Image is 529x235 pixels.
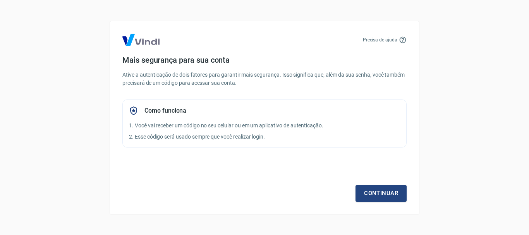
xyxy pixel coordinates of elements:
p: Ative a autenticação de dois fatores para garantir mais segurança. Isso significa que, além da su... [122,71,407,87]
img: Logo Vind [122,34,160,46]
p: 2. Esse código será usado sempre que você realizar login. [129,133,400,141]
h4: Mais segurança para sua conta [122,55,407,65]
p: 1. Você vai receber um código no seu celular ou em um aplicativo de autenticação. [129,122,400,130]
a: Continuar [356,185,407,201]
p: Precisa de ajuda [363,36,397,43]
h5: Como funciona [144,107,186,115]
